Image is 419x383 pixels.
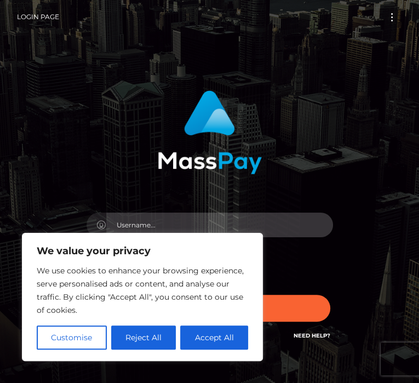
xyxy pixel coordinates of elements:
img: MassPay Login [158,90,262,174]
p: We use cookies to enhance your browsing experience, serve personalised ads or content, and analys... [37,264,248,317]
a: Need Help? [294,332,330,339]
button: Toggle navigation [382,10,402,25]
a: Login Page [17,5,59,28]
button: Reject All [111,325,176,350]
div: We value your privacy [22,233,263,361]
p: We value your privacy [37,244,248,258]
button: Customise [37,325,107,350]
input: Username... [106,213,333,237]
button: Accept All [180,325,248,350]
